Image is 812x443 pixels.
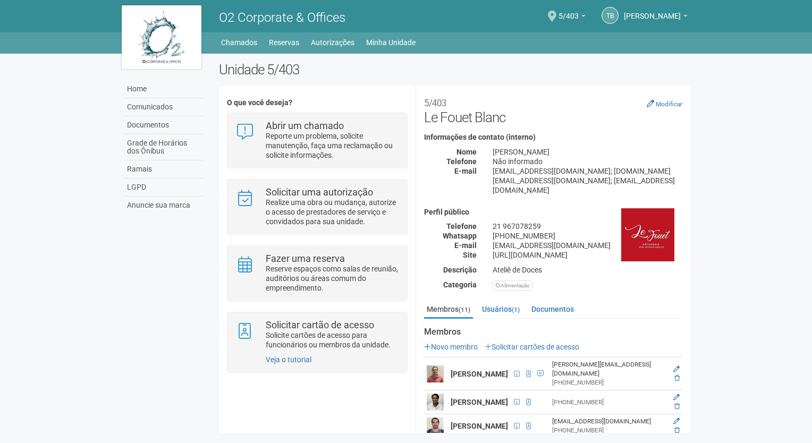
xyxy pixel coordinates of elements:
[446,157,477,166] strong: Telefone
[454,241,477,250] strong: E-mail
[511,396,523,408] span: CPF 130.410.197-52
[624,2,681,20] span: Tatiana Buxbaum Grecco
[485,265,690,275] div: Ateliê de Doces
[443,280,477,289] strong: Categoria
[485,157,690,166] div: Não informado
[523,420,534,432] span: Cartão de acesso ativo
[124,178,203,197] a: LGPD
[221,35,257,50] a: Chamados
[673,365,680,373] a: Editar membro
[424,133,682,141] h4: Informações de contato (interno)
[235,121,399,160] a: Abrir um chamado Reporte um problema, solicite manutenção, faça uma reclamação ou solicite inform...
[235,320,399,350] a: Solicitar cartão de acesso Solicite cartões de acesso para funcionários ou membros da unidade.
[523,368,534,380] span: Cartão de acesso ativo
[552,378,664,387] div: [PHONE_NUMBER]
[552,360,664,378] div: [PERSON_NAME][EMAIL_ADDRESS][DOMAIN_NAME]
[266,120,344,131] strong: Abrir um chamado
[454,167,477,175] strong: E-mail
[451,370,508,378] strong: [PERSON_NAME]
[427,365,444,382] img: user.png
[552,426,664,435] div: [PHONE_NUMBER]
[266,253,345,264] strong: Fazer uma reserva
[602,7,619,24] a: TB
[424,93,682,125] h2: Le Fouet Blanc
[485,231,690,241] div: [PHONE_NUMBER]
[485,147,690,157] div: [PERSON_NAME]
[219,10,345,25] span: O2 Corporate & Offices
[427,418,444,435] img: user.png
[456,148,477,156] strong: Nome
[235,254,399,293] a: Fazer uma reserva Reserve espaços como salas de reunião, auditórios ou áreas comum do empreendime...
[266,319,374,330] strong: Solicitar cartão de acesso
[124,80,203,98] a: Home
[446,222,477,231] strong: Telefone
[674,427,680,434] a: Excluir membro
[552,398,664,407] div: [PHONE_NUMBER]
[485,166,690,195] div: [EMAIL_ADDRESS][DOMAIN_NAME]; [DOMAIN_NAME][EMAIL_ADDRESS][DOMAIN_NAME]; [EMAIL_ADDRESS][DOMAIN_N...
[485,250,690,260] div: [URL][DOMAIN_NAME]
[624,13,688,22] a: [PERSON_NAME]
[443,232,477,240] strong: Whatsapp
[124,134,203,160] a: Grade de Horários dos Ônibus
[311,35,354,50] a: Autorizações
[124,116,203,134] a: Documentos
[424,327,682,337] strong: Membros
[511,420,523,432] span: CPF 155.510.787-79
[511,368,523,380] span: CPF 140.576.337-07
[443,266,477,274] strong: Descrição
[122,5,201,69] img: logo.jpg
[266,186,373,198] strong: Solicitar uma autorização
[534,368,544,380] span: Estagiário
[227,99,407,107] h4: O que você deseja?
[124,98,203,116] a: Comunicados
[559,2,579,20] span: 5/403
[266,355,311,364] a: Veja o tutorial
[656,100,682,108] small: Modificar
[559,13,586,22] a: 5/403
[647,99,682,108] a: Modificar
[493,280,533,291] div: Alimentação
[124,160,203,178] a: Ramais
[523,396,534,408] span: Cartão de acesso ativo
[451,422,508,430] strong: [PERSON_NAME]
[673,394,680,401] a: Editar membro
[266,198,399,226] p: Realize uma obra ou mudança, autorize o acesso de prestadores de serviço e convidados para sua un...
[266,264,399,293] p: Reserve espaços como salas de reunião, auditórios ou áreas comum do empreendimento.
[674,374,680,382] a: Excluir membro
[485,221,690,231] div: 21 967078259
[266,330,399,350] p: Solicite cartões de acesso para funcionários ou membros da unidade.
[424,301,473,319] a: Membros(11)
[424,343,478,351] a: Novo membro
[674,403,680,410] a: Excluir membro
[621,208,674,261] img: business.png
[427,394,444,411] img: user.png
[463,251,477,259] strong: Site
[219,62,690,78] h2: Unidade 5/403
[459,306,470,313] small: (11)
[485,241,690,250] div: [EMAIL_ADDRESS][DOMAIN_NAME]
[266,131,399,160] p: Reporte um problema, solicite manutenção, faça uma reclamação ou solicite informações.
[235,188,399,226] a: Solicitar uma autorização Realize uma obra ou mudança, autorize o acesso de prestadores de serviç...
[124,197,203,214] a: Anuncie sua marca
[552,417,664,426] div: [EMAIL_ADDRESS][DOMAIN_NAME]
[673,418,680,425] a: Editar membro
[479,301,522,317] a: Usuários(1)
[485,343,579,351] a: Solicitar cartões de acesso
[512,306,520,313] small: (1)
[424,208,682,216] h4: Perfil público
[269,35,299,50] a: Reservas
[366,35,416,50] a: Minha Unidade
[529,301,577,317] a: Documentos
[451,398,508,406] strong: [PERSON_NAME]
[424,98,446,108] small: 5/403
